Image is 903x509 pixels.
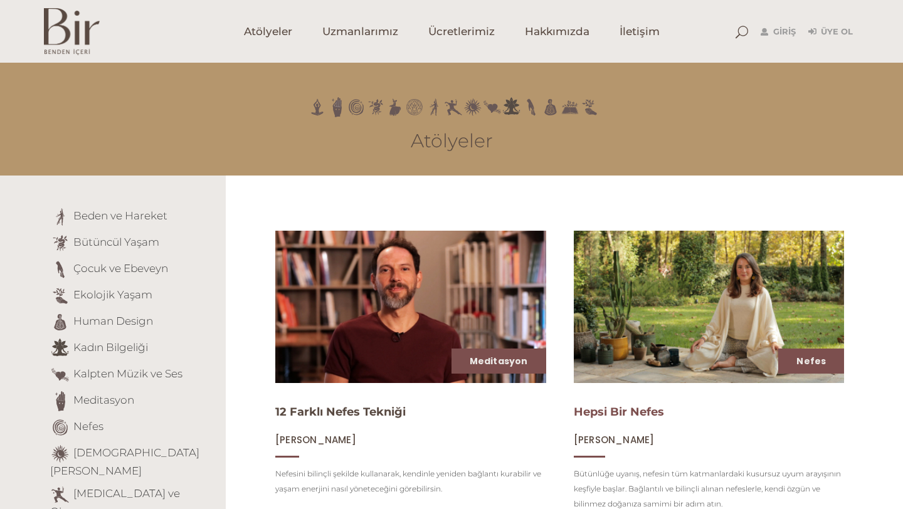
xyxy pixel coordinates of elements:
[796,355,826,367] a: Nefes
[73,288,152,301] a: Ekolojik Yaşam
[244,24,292,39] span: Atölyeler
[73,394,134,406] a: Meditasyon
[73,209,167,222] a: Beden ve Hareket
[73,341,148,354] a: Kadın Bilgeliği
[525,24,589,39] span: Hakkımızda
[275,434,356,446] a: [PERSON_NAME]
[761,24,796,39] a: Giriş
[73,367,182,380] a: Kalpten Müzik ve Ses
[73,315,153,327] a: Human Design
[322,24,398,39] span: Uzmanlarımız
[428,24,495,39] span: Ücretlerimiz
[808,24,853,39] a: Üye Ol
[73,420,103,433] a: Nefes
[275,405,406,419] a: 12 Farklı Nefes Tekniği
[620,24,660,39] span: İletişim
[50,446,199,477] a: [DEMOGRAPHIC_DATA][PERSON_NAME]
[470,355,528,367] a: Meditasyon
[574,433,655,446] span: [PERSON_NAME]
[73,236,159,248] a: Bütüncül Yaşam
[275,466,546,496] p: Nefesini bilinçli şekilde kullanarak, kendinle yeniden bağlantı kurabilir ve yaşam enerjini nasıl...
[275,433,356,446] span: [PERSON_NAME]
[73,262,168,275] a: Çocuk ve Ebeveyn
[574,405,664,419] a: Hepsi Bir Nefes
[574,434,655,446] a: [PERSON_NAME]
